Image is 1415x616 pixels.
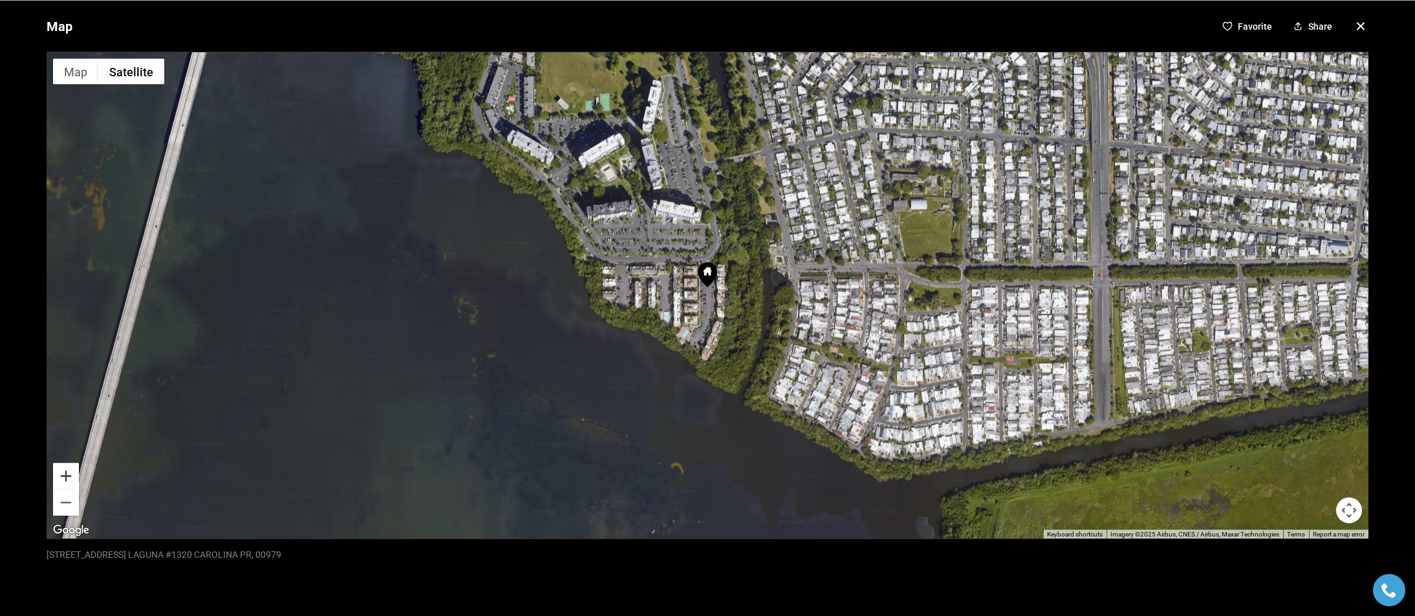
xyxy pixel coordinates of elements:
[1336,497,1362,523] button: Map camera controls
[1047,529,1103,538] button: Keyboard shortcuts
[1287,530,1305,537] a: Terms (opens in new tab)
[1308,21,1332,31] p: Share
[47,549,281,559] p: [STREET_ADDRESS] LAGUNA #1320 CAROLINA PR, 00979
[1110,530,1279,537] span: Imagery ©2025 Airbus, CNES / Airbus, Maxar Technologies
[53,489,79,515] button: Zoom out
[1288,16,1337,36] button: Share
[53,58,98,84] button: Show street map
[50,522,92,538] a: Open this area in Google Maps (opens a new window)
[47,13,72,39] p: Map
[1238,21,1272,31] p: Favorite
[1313,530,1365,537] a: Report a map error
[50,522,92,538] img: Google
[1217,16,1277,36] button: Favorite
[98,58,164,84] button: Show satellite imagery
[53,463,79,489] button: Zoom in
